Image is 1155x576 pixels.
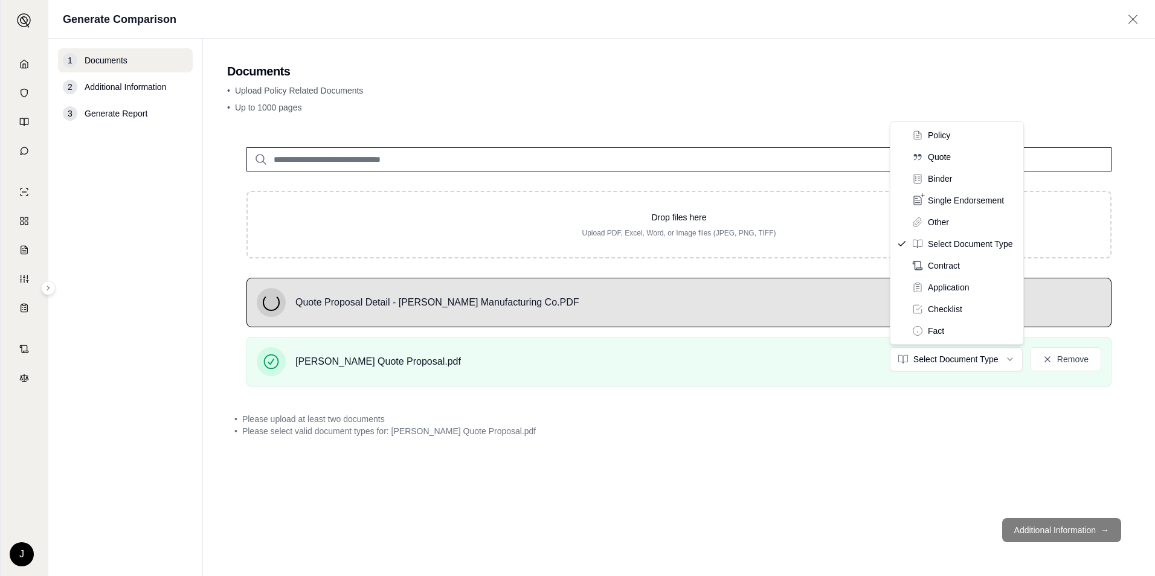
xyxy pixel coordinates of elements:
[928,325,944,337] span: Fact
[928,238,1013,250] span: Select Document Type
[928,281,970,293] span: Application
[928,151,951,163] span: Quote
[928,216,949,228] span: Other
[928,303,962,315] span: Checklist
[928,173,952,185] span: Binder
[928,129,950,141] span: Policy
[928,260,960,272] span: Contract
[928,194,1004,206] span: Single Endorsement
